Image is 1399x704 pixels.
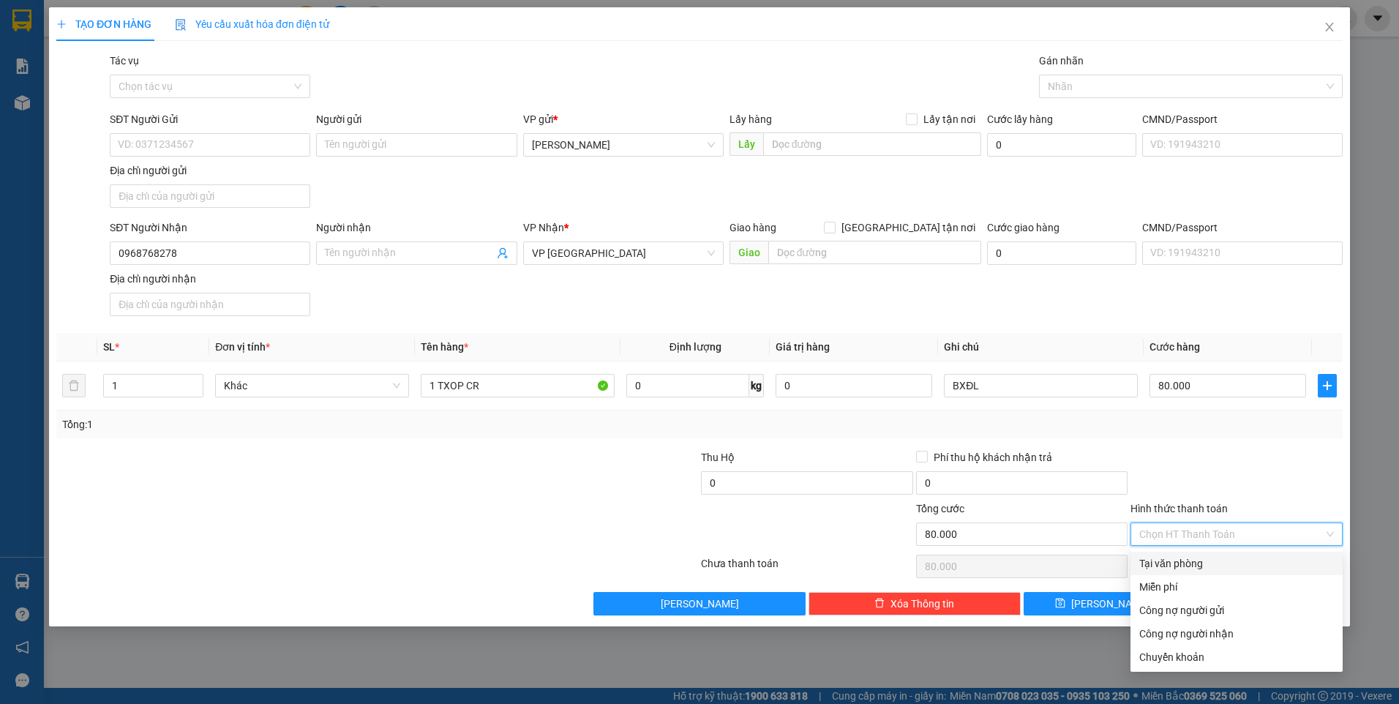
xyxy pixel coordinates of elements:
span: save [1055,598,1065,610]
div: Cước gửi hàng sẽ được ghi vào công nợ của người gửi [1130,599,1343,622]
div: Miễn phí [1139,579,1334,595]
span: Định lượng [670,341,721,353]
div: Tại văn phòng [1139,555,1334,572]
div: Chưa thanh toán [699,555,915,581]
label: Cước lấy hàng [987,113,1053,125]
input: VD: Bàn, Ghế [421,374,615,397]
label: Hình thức thanh toán [1130,503,1228,514]
span: Xóa Thông tin [890,596,954,612]
input: Dọc đường [768,241,982,264]
input: Địa chỉ của người nhận [110,293,310,316]
span: Khác [224,375,400,397]
span: Cước hàng [1149,341,1200,353]
span: Tổng cước [916,503,964,514]
label: Cước giao hàng [987,222,1059,233]
span: SL [103,341,115,353]
div: Chuyển khoản [1139,649,1334,665]
span: [PERSON_NAME] [1071,596,1149,612]
span: close [1324,21,1335,33]
div: Tổng: 1 [62,416,540,432]
span: Lấy tận nơi [918,111,981,127]
span: [PERSON_NAME] [661,596,739,612]
div: Công nợ người gửi [1139,602,1334,618]
span: [GEOGRAPHIC_DATA] tận nơi [836,220,981,236]
input: 0 [776,374,932,397]
span: Phí thu hộ khách nhận trả [928,449,1058,465]
input: Cước giao hàng [987,241,1136,265]
span: Tên hàng [421,341,468,353]
input: Cước lấy hàng [987,133,1136,157]
span: Đơn vị tính [215,341,270,353]
input: Ghi Chú [944,374,1138,397]
input: Dọc đường [763,132,982,156]
span: VP Nhận [523,222,564,233]
button: [PERSON_NAME] [593,592,806,615]
button: delete [62,374,86,397]
span: VP Sài Gòn [532,242,715,264]
div: CMND/Passport [1142,220,1343,236]
label: Gán nhãn [1039,55,1084,67]
input: Địa chỉ của người gửi [110,184,310,208]
span: plus [56,19,67,29]
div: CMND/Passport [1142,111,1343,127]
span: Giá trị hàng [776,341,830,353]
button: Close [1309,7,1350,48]
span: kg [749,374,764,397]
div: Người gửi [316,111,517,127]
div: Người nhận [316,220,517,236]
span: Yêu cầu xuất hóa đơn điện tử [175,18,329,30]
span: Lấy hàng [729,113,772,125]
button: plus [1318,374,1337,397]
button: save[PERSON_NAME] [1024,592,1182,615]
th: Ghi chú [938,333,1144,362]
div: SĐT Người Nhận [110,220,310,236]
div: Công nợ người nhận [1139,626,1334,642]
span: plus [1319,380,1336,392]
span: TẠO ĐƠN HÀNG [56,18,151,30]
div: SĐT Người Gửi [110,111,310,127]
span: Lấy [729,132,763,156]
button: deleteXóa Thông tin [809,592,1021,615]
span: Phan Đình Phùng [532,134,715,156]
span: delete [874,598,885,610]
div: Địa chỉ người nhận [110,271,310,287]
img: icon [175,19,187,31]
div: Địa chỉ người gửi [110,162,310,179]
span: user-add [497,247,509,259]
div: Cước gửi hàng sẽ được ghi vào công nợ của người nhận [1130,622,1343,645]
span: Thu Hộ [701,452,735,463]
span: Giao hàng [729,222,776,233]
span: Giao [729,241,768,264]
div: VP gửi [523,111,724,127]
label: Tác vụ [110,55,139,67]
